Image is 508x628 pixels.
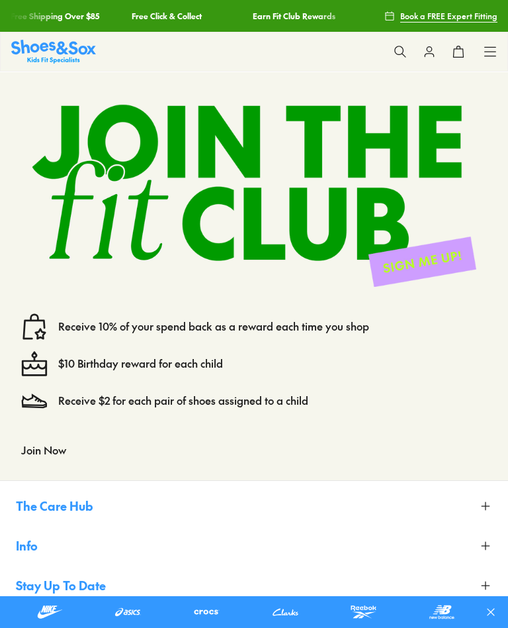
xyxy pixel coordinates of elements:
button: Stay Up To Date [16,571,492,600]
img: join-up.png [11,83,497,308]
a: Book a FREE Expert Fitting [384,4,497,28]
span: Info [16,537,38,554]
a: $10 Birthday reward for each child [58,356,223,371]
span: The Care Hub [16,497,93,515]
a: Shoes & Sox [11,40,96,63]
img: cake--candle-birthday-event-special-sweet-cake-bake.svg [21,350,48,377]
button: The Care Hub [16,492,492,521]
a: Receive 10% of your spend back as a reward each time you shop [58,319,369,334]
img: Vector_3098.svg [21,388,48,414]
span: Stay Up To Date [16,576,106,594]
button: Info [16,531,492,560]
button: Join Now [21,435,66,464]
img: SNS_Logo_Responsive.svg [11,40,96,63]
span: Book a FREE Expert Fitting [400,10,497,22]
a: Receive $2 for each pair of shoes assigned to a child [58,393,308,408]
img: vector1.svg [21,313,48,340]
